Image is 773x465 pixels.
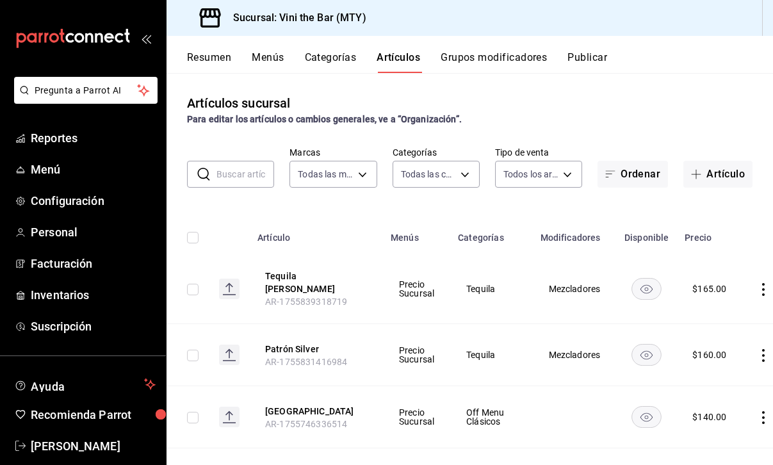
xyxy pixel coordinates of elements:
[450,213,532,254] th: Categorías
[250,213,383,254] th: Artículo
[31,406,156,423] span: Recomienda Parrot
[683,161,753,188] button: Artículo
[631,406,662,428] button: availability-product
[216,161,274,187] input: Buscar artículo
[549,350,601,359] span: Mezcladores
[265,297,347,307] span: AR-1755839318719
[265,357,347,367] span: AR-1755831416984
[399,280,434,298] span: Precio Sucursal
[35,84,138,97] span: Pregunta a Parrot AI
[466,350,516,359] span: Tequila
[298,168,353,181] span: Todas las marcas, Sin marca
[692,282,726,295] div: $ 165.00
[631,278,662,300] button: availability-product
[757,349,770,362] button: actions
[495,148,582,157] label: Tipo de venta
[503,168,558,181] span: Todos los artículos
[757,283,770,296] button: actions
[187,51,231,73] button: Resumen
[187,114,462,124] strong: Para editar los artículos o cambios generales, ve a “Organización”.
[289,148,377,157] label: Marcas
[466,284,516,293] span: Tequila
[31,192,156,209] span: Configuración
[466,408,516,426] span: Off Menu Clásicos
[383,213,450,254] th: Menús
[187,94,290,113] div: Artículos sucursal
[252,51,284,73] button: Menús
[305,51,357,73] button: Categorías
[757,411,770,424] button: actions
[692,411,726,423] div: $ 140.00
[598,161,668,188] button: Ordenar
[399,408,434,426] span: Precio Sucursal
[223,10,366,26] h3: Sucursal: Vini the Bar (MTY)
[677,213,742,254] th: Precio
[631,344,662,366] button: availability-product
[265,405,368,418] button: edit-product-location
[31,161,156,178] span: Menú
[265,270,368,295] button: edit-product-location
[616,213,677,254] th: Disponible
[31,286,156,304] span: Inventarios
[549,284,601,293] span: Mezcladores
[31,255,156,272] span: Facturación
[692,348,726,361] div: $ 160.00
[31,377,139,392] span: Ayuda
[265,343,368,355] button: edit-product-location
[399,346,434,364] span: Precio Sucursal
[187,51,773,73] div: navigation tabs
[567,51,607,73] button: Publicar
[31,224,156,241] span: Personal
[265,419,347,429] span: AR-1755746336514
[393,148,480,157] label: Categorías
[141,33,151,44] button: open_drawer_menu
[9,93,158,106] a: Pregunta a Parrot AI
[441,51,547,73] button: Grupos modificadores
[31,437,156,455] span: [PERSON_NAME]
[401,168,456,181] span: Todas las categorías, Sin categoría
[31,129,156,147] span: Reportes
[533,213,617,254] th: Modificadores
[31,318,156,335] span: Suscripción
[377,51,420,73] button: Artículos
[14,77,158,104] button: Pregunta a Parrot AI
